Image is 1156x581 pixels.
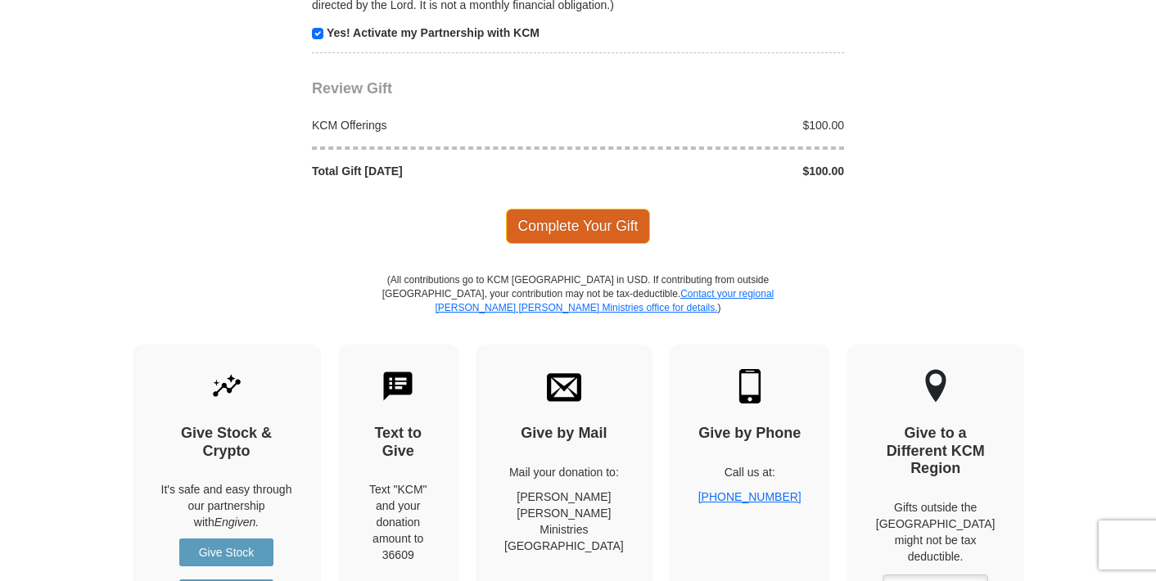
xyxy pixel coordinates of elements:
img: other-region [924,369,947,403]
span: Review Gift [312,80,392,97]
p: Mail your donation to: [504,464,624,480]
p: Call us at: [698,464,802,480]
p: It's safe and easy through our partnership with [161,481,292,530]
img: text-to-give.svg [381,369,415,403]
a: Contact your regional [PERSON_NAME] [PERSON_NAME] Ministries office for details. [435,288,774,313]
div: $100.00 [578,163,853,179]
div: Total Gift [DATE] [304,163,579,179]
h4: Text to Give [367,425,431,460]
h4: Give Stock & Crypto [161,425,292,460]
img: mobile.svg [733,369,767,403]
i: Engiven. [214,516,259,529]
div: KCM Offerings [304,117,579,133]
strong: Yes! Activate my Partnership with KCM [327,26,540,39]
img: give-by-stock.svg [210,369,244,403]
p: Gifts outside the [GEOGRAPHIC_DATA] might not be tax deductible. [876,499,996,565]
a: Give Stock [179,538,273,566]
span: Complete Your Gift [506,209,651,243]
h4: Give by Mail [504,425,624,443]
img: envelope.svg [547,369,581,403]
p: (All contributions go to KCM [GEOGRAPHIC_DATA] in USD. If contributing from outside [GEOGRAPHIC_D... [382,273,774,345]
div: $100.00 [578,117,853,133]
a: [PHONE_NUMBER] [698,490,802,503]
h4: Give by Phone [698,425,802,443]
p: [PERSON_NAME] [PERSON_NAME] Ministries [GEOGRAPHIC_DATA] [504,489,624,554]
div: Text "KCM" and your donation amount to 36609 [367,481,431,563]
h4: Give to a Different KCM Region [876,425,996,478]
